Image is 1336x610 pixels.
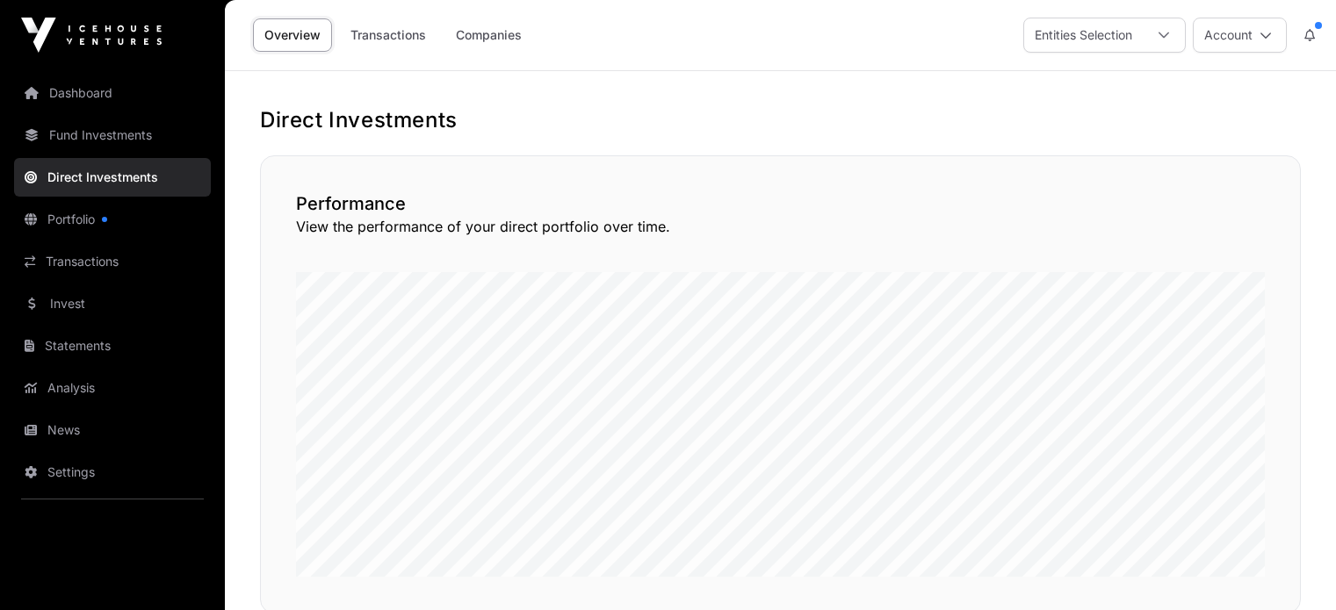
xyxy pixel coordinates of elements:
[14,327,211,365] a: Statements
[21,18,162,53] img: Icehouse Ventures Logo
[14,200,211,239] a: Portfolio
[14,116,211,154] a: Fund Investments
[14,284,211,323] a: Invest
[339,18,437,52] a: Transactions
[444,18,533,52] a: Companies
[14,242,211,281] a: Transactions
[14,411,211,449] a: News
[253,18,332,52] a: Overview
[14,453,211,492] a: Settings
[1024,18,1143,52] div: Entities Selection
[1193,18,1287,53] button: Account
[14,74,211,112] a: Dashboard
[14,369,211,407] a: Analysis
[296,191,1265,216] h2: Performance
[260,106,1301,134] h1: Direct Investments
[296,216,1265,237] p: View the performance of your direct portfolio over time.
[14,158,211,197] a: Direct Investments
